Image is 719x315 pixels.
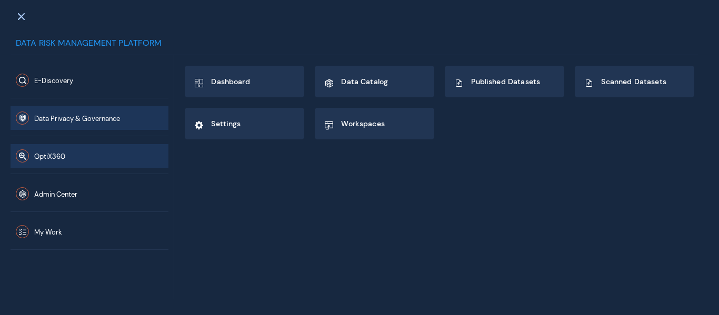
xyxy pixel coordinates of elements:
span: Scanned Datasets [601,77,666,86]
button: OptiX360 [11,144,168,168]
span: Admin Center [34,190,77,199]
span: Data Catalog [341,77,388,86]
span: My Work [34,228,62,237]
span: Workspaces [341,119,385,128]
span: Data Privacy & Governance [34,114,120,123]
span: Dashboard [211,77,249,86]
button: Admin Center [11,182,168,206]
span: E-Discovery [34,76,73,85]
button: E-Discovery [11,68,168,92]
span: Published Datasets [471,77,540,86]
button: My Work [11,220,168,243]
span: OptiX360 [34,152,65,161]
span: Settings [211,119,241,128]
button: Data Privacy & Governance [11,106,168,130]
div: Data Risk Management Platform [11,37,698,55]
